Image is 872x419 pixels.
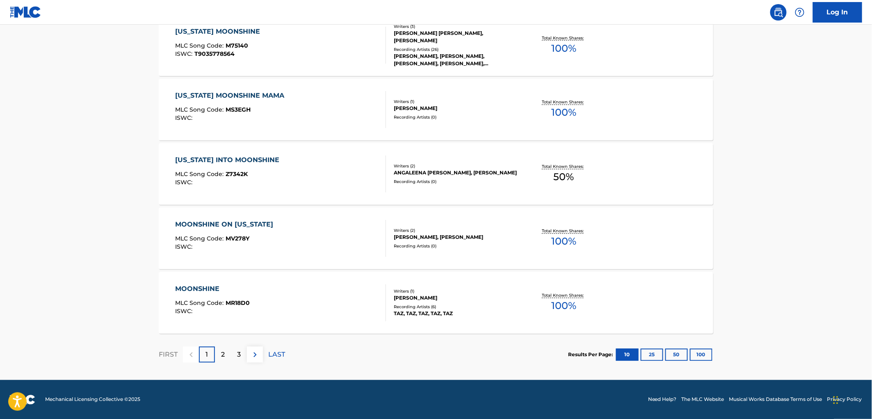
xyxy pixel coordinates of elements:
span: ISWC : [176,50,195,57]
p: LAST [268,350,285,360]
button: 25 [641,349,663,361]
div: [PERSON_NAME] [394,295,518,302]
button: 10 [616,349,639,361]
span: 100 % [551,299,576,314]
button: 100 [690,349,712,361]
div: Writers ( 3 ) [394,23,518,30]
p: 3 [237,350,241,360]
span: 100 % [551,234,576,249]
span: 50 % [554,170,574,185]
a: [US_STATE] INTO MOONSHINEMLC Song Code:Z7342KISWC:Writers (2)ANGALEENA [PERSON_NAME], [PERSON_NAM... [159,143,713,205]
iframe: Chat Widget [831,380,872,419]
div: MOONSHINE ON [US_STATE] [176,220,278,230]
img: right [250,350,260,360]
img: help [795,7,805,17]
div: Recording Artists ( 0 ) [394,243,518,250]
span: ISWC : [176,308,195,315]
a: [US_STATE] MOONSHINE MAMAMLC Song Code:MS3EGHISWC:Writers (1)[PERSON_NAME]Recording Artists (0)To... [159,79,713,140]
p: Results Per Page: [568,351,615,359]
p: 1 [206,350,208,360]
div: [US_STATE] MOONSHINE [176,27,265,37]
a: Need Help? [648,396,677,403]
p: Total Known Shares: [542,99,586,105]
a: Musical Works Database Terms of Use [729,396,822,403]
div: Recording Artists ( 0 ) [394,179,518,185]
span: Z7342K [226,171,248,178]
span: MLC Song Code : [176,42,226,49]
span: ISWC : [176,179,195,186]
div: Writers ( 1 ) [394,288,518,295]
div: [US_STATE] MOONSHINE MAMA [176,91,289,101]
span: ISWC : [176,114,195,122]
a: [US_STATE] MOONSHINEMLC Song Code:M75140ISWC:T9035778564Writers (3)[PERSON_NAME] [PERSON_NAME], [... [159,14,713,76]
a: Privacy Policy [827,396,862,403]
span: T9035778564 [195,50,235,57]
div: Writers ( 2 ) [394,228,518,234]
div: [US_STATE] INTO MOONSHINE [176,156,284,165]
p: Total Known Shares: [542,164,586,170]
p: Total Known Shares: [542,228,586,234]
div: Recording Artists ( 0 ) [394,114,518,121]
span: MLC Song Code : [176,300,226,307]
img: logo [10,395,35,405]
div: [PERSON_NAME] [PERSON_NAME], [PERSON_NAME] [394,30,518,44]
p: FIRST [159,350,178,360]
a: Public Search [770,4,787,21]
div: Writers ( 2 ) [394,163,518,169]
div: Help [792,4,808,21]
span: MR18D0 [226,300,250,307]
p: Total Known Shares: [542,35,586,41]
div: TAZ, TAZ, TAZ, TAZ, TAZ [394,310,518,318]
div: Drag [833,388,838,412]
div: ANGALEENA [PERSON_NAME], [PERSON_NAME] [394,169,518,177]
span: MLC Song Code : [176,235,226,243]
span: MLC Song Code : [176,171,226,178]
span: 100 % [551,41,576,56]
a: The MLC Website [682,396,724,403]
span: 100 % [551,105,576,120]
span: Mechanical Licensing Collective © 2025 [45,396,140,403]
a: Log In [813,2,862,23]
img: search [774,7,783,17]
span: MS3EGH [226,106,251,114]
div: Recording Artists ( 26 ) [394,46,518,53]
div: [PERSON_NAME], [PERSON_NAME] [394,234,518,241]
a: MOONSHINEMLC Song Code:MR18D0ISWC:Writers (1)[PERSON_NAME]Recording Artists (6)TAZ, TAZ, TAZ, TAZ... [159,272,713,334]
a: MOONSHINE ON [US_STATE]MLC Song Code:MV278YISWC:Writers (2)[PERSON_NAME], [PERSON_NAME]Recording ... [159,208,713,269]
div: Recording Artists ( 6 ) [394,304,518,310]
div: MOONSHINE [176,284,250,294]
p: Total Known Shares: [542,293,586,299]
div: [PERSON_NAME] [394,105,518,112]
img: MLC Logo [10,6,41,18]
span: MV278Y [226,235,250,243]
span: M75140 [226,42,249,49]
div: Writers ( 1 ) [394,99,518,105]
span: MLC Song Code : [176,106,226,114]
div: [PERSON_NAME], [PERSON_NAME], [PERSON_NAME], [PERSON_NAME], [PERSON_NAME] [394,53,518,67]
span: ISWC : [176,243,195,251]
button: 50 [665,349,688,361]
p: 2 [221,350,225,360]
